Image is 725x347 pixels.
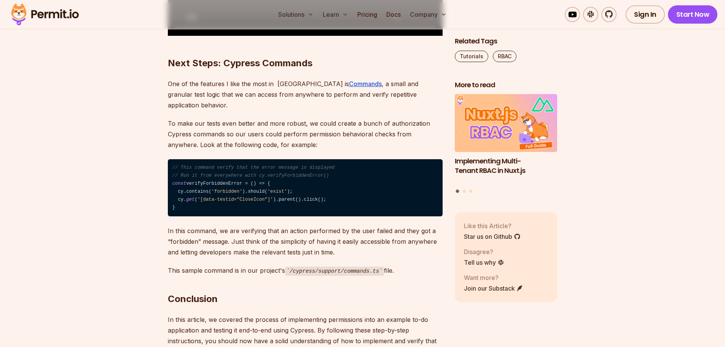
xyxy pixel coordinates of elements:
span: 'exist' [268,189,287,194]
p: Disagree? [464,247,504,256]
button: Company [407,7,450,22]
code: verifyForbiddenError = () => { cy.contains( ).should( ); cy. ( ).parent().click(); } [168,159,443,217]
a: Start Now [668,5,718,24]
h2: Next Steps: Cypress Commands [168,27,443,69]
li: 1 of 3 [455,94,558,185]
span: 'forbidden' [212,189,242,194]
button: Go to slide 1 [456,190,459,193]
span: const [172,181,186,186]
a: Tell us why [464,258,504,267]
button: Go to slide 3 [469,190,472,193]
a: Pricing [354,7,380,22]
p: To make our tests even better and more robust, we could create a bunch of authorization Cypress c... [168,118,443,150]
div: Posts [455,94,558,194]
span: get [186,197,195,202]
span: '[data-testid="CloseIcon"]' [198,197,273,202]
h2: More to read [455,80,558,90]
img: Permit logo [8,2,82,27]
button: Go to slide 2 [463,190,466,193]
code: /cypress/support/commands.ts [285,267,384,276]
a: Implementing Multi-Tenant RBAC in Nuxt.jsImplementing Multi-Tenant RBAC in Nuxt.js [455,94,558,185]
span: // This command verify that the error message is displayed [172,165,335,170]
img: Implementing Multi-Tenant RBAC in Nuxt.js [455,94,558,152]
p: One of the features I like the most in [GEOGRAPHIC_DATA] is , a small and granular test logic tha... [168,78,443,110]
h2: Conclusion [168,262,443,305]
a: Tutorials [455,51,488,62]
p: This sample command is in our project's file. [168,265,443,276]
a: Join our Substack [464,284,523,293]
button: Learn [320,7,351,22]
p: Like this Article? [464,221,521,230]
p: In this command, we are verifying that an action performed by the user failed and they got a “for... [168,225,443,257]
button: Solutions [275,7,317,22]
h2: Related Tags [455,37,558,46]
a: Commands [349,80,382,88]
a: Star us on Github [464,232,521,241]
span: // Run it from everywhere with cy.verifyForbiddenError() [172,173,329,178]
a: RBAC [493,51,516,62]
p: Want more? [464,273,523,282]
h3: Implementing Multi-Tenant RBAC in Nuxt.js [455,157,558,176]
a: Sign In [626,5,665,24]
a: Docs [383,7,404,22]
